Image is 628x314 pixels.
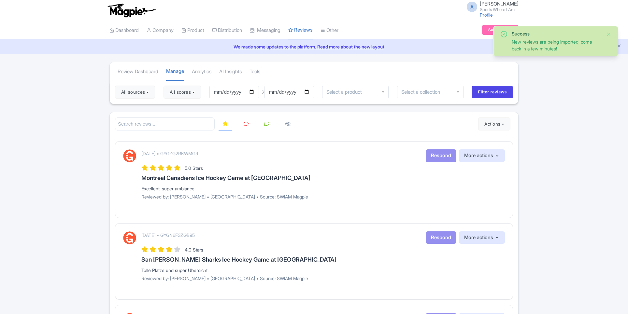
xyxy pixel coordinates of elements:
span: [PERSON_NAME] [480,1,519,7]
a: We made some updates to the platform. Read more about the new layout [4,43,624,50]
button: More actions [459,149,505,162]
a: Distribution [212,21,242,39]
button: Close [606,30,611,38]
a: Analytics [192,63,211,81]
span: A [467,2,477,12]
h3: Montreal Canadiens Ice Hockey Game at [GEOGRAPHIC_DATA] [141,175,505,181]
a: Subscription [482,25,519,35]
h3: San [PERSON_NAME] Sharks Ice Hockey Game at [GEOGRAPHIC_DATA] [141,256,505,263]
a: Reviews [288,21,313,40]
button: Actions [478,117,510,130]
div: New reviews are being imported, come back in a few minutes! [512,38,601,52]
a: Profile [480,12,493,18]
div: Excellent, super ambiance [141,185,505,192]
img: GetYourGuide Logo [123,149,136,162]
button: Respond [426,231,456,244]
div: Success [512,30,601,37]
a: Other [321,21,338,39]
img: GetYourGuide Logo [123,231,136,244]
span: 5.0 Stars [185,165,203,171]
a: A [PERSON_NAME] Sports Where I Am [463,1,519,12]
button: Respond [426,149,456,162]
a: AI Insights [219,63,242,81]
button: All scores [164,86,201,99]
button: More actions [459,231,505,244]
a: Review Dashboard [118,63,158,81]
p: [DATE] • GYGN6F3ZGB95 [141,232,195,239]
input: Search reviews... [115,117,215,131]
img: logo-ab69f6fb50320c5b225c76a69d11143b.png [106,3,157,18]
p: [DATE] • GYGZG2RKWMG9 [141,150,198,157]
input: Filter reviews [472,86,513,98]
a: Product [181,21,204,39]
a: Messaging [250,21,280,39]
span: 4.0 Stars [185,247,203,253]
a: Company [147,21,174,39]
a: Tools [250,63,260,81]
button: Close announcement [617,43,621,50]
a: Dashboard [109,21,139,39]
small: Sports Where I Am [480,7,519,12]
p: Reviewed by: [PERSON_NAME] • [GEOGRAPHIC_DATA] • Source: SWIAM Magpie [141,193,505,200]
div: Tolle Plätze und super Übersicht. [141,267,505,274]
input: Select a product [326,89,365,95]
a: Manage [166,62,184,81]
button: All sources [115,86,155,99]
input: Select a collection [401,89,445,95]
p: Reviewed by: [PERSON_NAME] • [GEOGRAPHIC_DATA] • Source: SWIAM Magpie [141,275,505,282]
